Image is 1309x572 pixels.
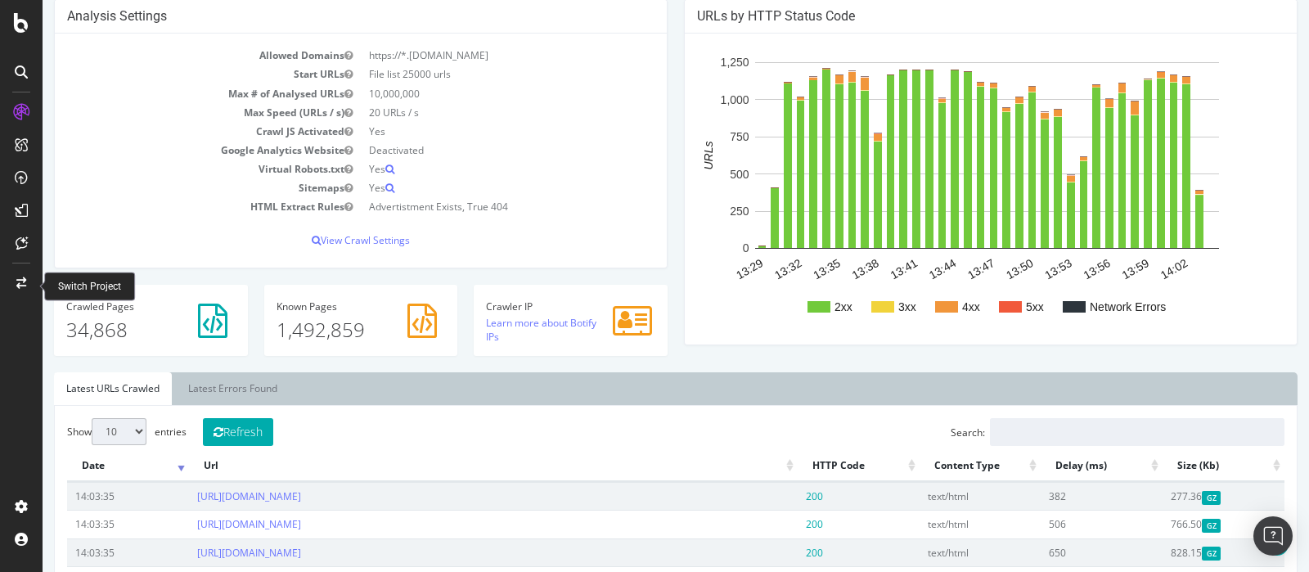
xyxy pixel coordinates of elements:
div: Switch Project [58,280,121,294]
text: 13:35 [768,256,800,281]
td: Deactivated [318,141,612,160]
td: HTML Extract Rules [25,197,318,216]
text: 750 [687,130,707,143]
text: 13:32 [730,256,762,281]
td: 10,000,000 [318,84,612,103]
th: HTTP Code: activate to sort column ascending [755,450,877,482]
td: Allowed Domains [25,46,318,65]
text: 13:44 [884,256,916,281]
a: [URL][DOMAIN_NAME] [155,517,259,531]
label: Search: [908,418,1242,446]
td: text/html [877,510,999,538]
text: 500 [687,168,707,181]
th: Date: activate to sort column ascending [25,450,146,482]
input: Search: [947,418,1242,446]
span: 200 [763,489,780,503]
p: 34,868 [24,316,193,344]
td: Virtual Robots.txt [25,160,318,178]
td: Max Speed (URLs / s) [25,103,318,122]
text: 2xx [792,300,810,313]
text: 1,250 [678,56,707,70]
td: Google Analytics Website [25,141,318,160]
button: Refresh [160,418,231,446]
th: Size (Kb): activate to sort column ascending [1120,450,1242,482]
td: Sitemaps [25,178,318,197]
span: Gzipped Content [1159,491,1178,505]
label: Show entries [25,418,144,445]
td: 506 [998,510,1120,538]
td: 382 [998,482,1120,510]
a: Latest Errors Found [133,372,247,405]
text: 13:59 [1077,256,1109,281]
td: text/html [877,538,999,566]
span: 200 [763,517,780,531]
h4: Analysis Settings [25,8,612,25]
th: Url: activate to sort column ascending [146,450,755,482]
td: 14:03:35 [25,538,146,566]
td: Max # of Analysed URLs [25,84,318,103]
td: Advertistment Exists, True 404 [318,197,612,216]
td: Yes [318,178,612,197]
text: 1,000 [678,93,707,106]
text: 13:50 [961,256,993,281]
td: File list 25000 urls [318,65,612,83]
text: 13:56 [1038,256,1070,281]
a: Latest URLs Crawled [11,372,129,405]
td: https://*.[DOMAIN_NAME] [318,46,612,65]
a: [URL][DOMAIN_NAME] [155,489,259,503]
span: 200 [763,546,780,560]
td: Yes [318,122,612,141]
p: View Crawl Settings [25,233,612,247]
select: Showentries [49,418,104,445]
text: 13:38 [807,256,839,281]
td: 277.36 [1120,482,1242,510]
td: Yes [318,160,612,178]
text: 3xx [856,300,874,313]
th: Delay (ms): activate to sort column ascending [998,450,1120,482]
td: 14:03:35 [25,482,146,510]
h4: Pages Known [234,301,403,312]
a: Learn more about Botify IPs [443,316,554,344]
td: 766.50 [1120,510,1242,538]
td: text/html [877,482,999,510]
div: Open Intercom Messenger [1253,516,1293,556]
text: 13:41 [846,256,878,281]
text: 14:02 [1116,256,1148,281]
text: 13:53 [1000,256,1032,281]
text: 5xx [983,300,1001,313]
text: 13:29 [691,256,723,281]
text: URLs [659,142,672,170]
td: Start URLs [25,65,318,83]
span: Gzipped Content [1159,519,1178,533]
span: Gzipped Content [1159,547,1178,561]
a: [URL][DOMAIN_NAME] [155,546,259,560]
p: 1,492,859 [234,316,403,344]
svg: A chart. [654,46,1235,332]
h4: URLs by HTTP Status Code [654,8,1242,25]
td: 650 [998,538,1120,566]
td: 828.15 [1120,538,1242,566]
h4: Pages Crawled [24,301,193,312]
text: 250 [687,205,707,218]
h4: Crawler IP [443,301,613,312]
th: Content Type: activate to sort column ascending [877,450,999,482]
text: 4xx [920,300,938,313]
text: 0 [700,242,707,255]
td: 14:03:35 [25,510,146,538]
td: 20 URLs / s [318,103,612,122]
text: Network Errors [1047,300,1123,313]
text: 13:47 [923,256,955,281]
td: Crawl JS Activated [25,122,318,141]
